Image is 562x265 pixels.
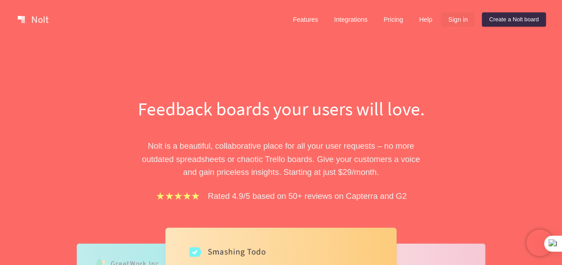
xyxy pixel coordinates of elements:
[526,229,553,256] iframe: Chatra live chat
[128,96,434,122] h1: Feedback boards your users will love.
[412,12,440,27] a: Help
[155,191,201,201] img: stars.b067e34983.png
[286,12,325,27] a: Features
[128,139,434,178] p: Nolt is a beautiful, collaborative place for all your user requests – no more outdated spreadshee...
[377,12,410,27] a: Pricing
[327,12,374,27] a: Integrations
[482,12,546,27] a: Create a Nolt board
[441,12,475,27] a: Sign in
[208,190,407,202] p: Rated 4.9/5 based on 50+ reviews on Capterra and G2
